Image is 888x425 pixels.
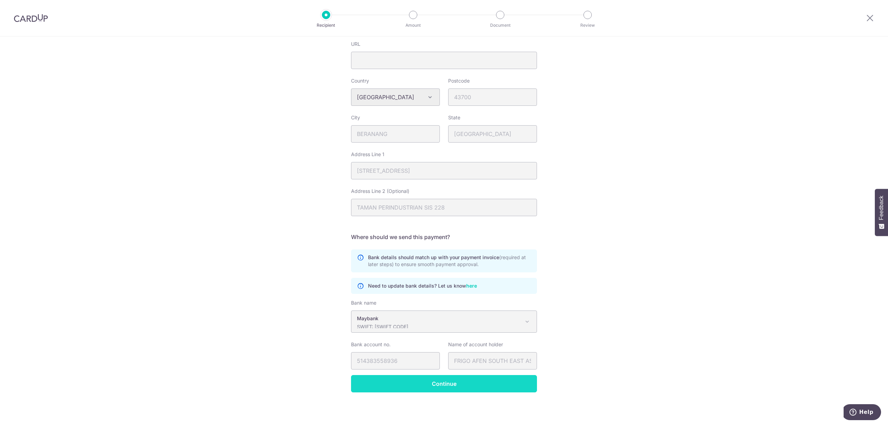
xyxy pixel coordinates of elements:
label: State [448,114,460,121]
p: Document [475,22,526,29]
label: Address Line 2 (Optional) [351,188,409,195]
label: City [351,114,360,121]
p: Review [562,22,613,29]
p: Amount [387,22,439,29]
h5: Where should we send this payment? [351,233,537,241]
p: Maybank [357,315,520,322]
label: Address Line 1 [351,151,384,158]
label: URL [351,41,360,48]
span: Feedback [878,196,885,220]
p: SWIFT: [SWIFT_CODE] [357,323,520,330]
a: here [466,282,477,289]
iframe: Opens a widget where you can find more information [844,404,881,422]
span: Maybank [351,311,537,333]
label: Bank name [351,299,376,306]
label: Country [351,77,369,84]
span: Maybank [351,311,537,332]
label: Name of account holder [448,341,503,348]
button: Feedback - Show survey [875,189,888,236]
img: CardUp [14,14,48,22]
p: Need to update bank details? Let us know [368,282,477,289]
p: Recipient [300,22,352,29]
label: Postcode [448,77,470,84]
label: Bank account no. [351,341,391,348]
p: Bank details should match up with your payment invoice [368,254,531,268]
input: Continue [351,375,537,392]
